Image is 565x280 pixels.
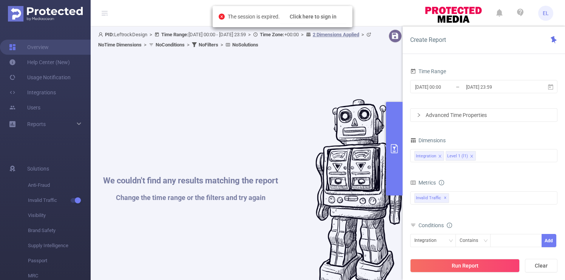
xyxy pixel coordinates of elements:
span: Supply Intelligence [28,238,91,253]
input: Start date [414,82,475,92]
i: icon: user [98,32,105,37]
b: No Time Dimensions [98,42,142,48]
i: icon: info-circle [439,180,444,185]
span: Dimensions [410,137,446,143]
li: Integration [414,151,444,161]
span: Time Range [410,68,446,74]
span: Passport [28,253,91,268]
i: icon: close [470,154,474,159]
button: Click here to sign in [280,10,346,23]
i: icon: down [483,238,488,244]
div: Integration [416,151,436,161]
i: icon: info-circle [447,223,452,228]
span: Conditions [418,222,452,228]
span: Reports [27,121,46,127]
span: The session is expired. [228,14,346,20]
span: Visibility [28,208,91,223]
span: > [299,32,306,37]
b: No Solutions [232,42,258,48]
span: Solutions [27,161,49,176]
div: Contains [460,234,483,247]
li: Level 1 (l1) [446,151,476,161]
span: > [246,32,253,37]
span: > [185,42,192,48]
b: Time Zone: [260,32,284,37]
span: Metrics [410,180,436,186]
span: Brand Safety [28,223,91,238]
span: Anti-Fraud [28,178,91,193]
i: icon: close [438,154,442,159]
b: PID: [105,32,114,37]
h1: Change the time range or the filters and try again [103,194,278,201]
span: > [218,42,225,48]
u: 2 Dimensions Applied [313,32,359,37]
a: Reports [27,117,46,132]
span: ✕ [444,194,447,203]
h1: We couldn't find any results matching the report [103,177,278,185]
img: Protected Media [8,6,83,22]
button: Add [542,234,556,247]
span: Create Report [410,36,446,43]
span: > [359,32,366,37]
div: icon: rightAdvanced Time Properties [411,109,557,122]
span: LeftrockDesign [DATE] 00:00 - [DATE] 23:59 +00:00 [98,32,373,48]
a: Users [9,100,40,115]
button: Clear [525,259,557,272]
a: Integrations [9,85,56,100]
b: No Filters [199,42,218,48]
a: Help Center (New) [9,55,70,70]
span: EL [543,6,549,21]
b: Time Range: [161,32,188,37]
i: icon: close-circle [219,14,225,20]
a: Overview [9,40,49,55]
div: Integration [414,234,442,247]
a: Usage Notification [9,70,71,85]
i: icon: right [417,113,421,117]
button: Run Report [410,259,520,272]
input: End date [465,82,526,92]
span: Invalid Traffic [28,193,91,208]
i: icon: down [449,238,453,244]
span: > [147,32,154,37]
b: No Conditions [156,42,185,48]
span: > [142,42,149,48]
div: Level 1 (l1) [447,151,468,161]
span: Invalid Traffic [414,193,449,203]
